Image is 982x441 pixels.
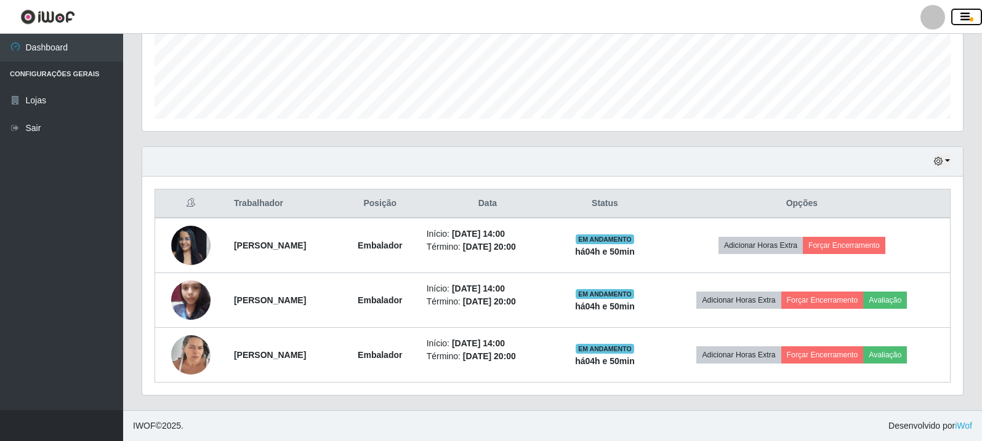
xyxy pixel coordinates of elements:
[358,240,402,250] strong: Embalador
[576,234,634,244] span: EM ANDAMENTO
[575,301,635,311] strong: há 04 h e 50 min
[171,328,211,381] img: 1741963068390.jpeg
[419,189,557,218] th: Data
[888,419,972,432] span: Desenvolvido por
[696,346,781,364] button: Adicionar Horas Extra
[696,292,781,309] button: Adicionar Horas Extra
[427,350,549,363] li: Término:
[171,219,211,271] img: 1737733011541.jpeg
[341,189,419,218] th: Posição
[234,350,306,360] strong: [PERSON_NAME]
[955,421,972,431] a: iWof
[463,351,516,361] time: [DATE] 20:00
[171,274,211,326] img: 1737943113754.jpeg
[803,237,885,254] button: Forçar Encerramento
[718,237,803,254] button: Adicionar Horas Extra
[427,240,549,253] li: Término:
[227,189,341,218] th: Trabalhador
[427,228,549,240] li: Início:
[781,292,864,309] button: Forçar Encerramento
[863,292,907,309] button: Avaliação
[358,350,402,360] strong: Embalador
[452,284,505,293] time: [DATE] 14:00
[576,289,634,299] span: EM ANDAMENTO
[427,337,549,350] li: Início:
[463,242,516,252] time: [DATE] 20:00
[654,189,951,218] th: Opções
[452,338,505,348] time: [DATE] 14:00
[575,356,635,366] strong: há 04 h e 50 min
[556,189,653,218] th: Status
[863,346,907,364] button: Avaliação
[133,421,156,431] span: IWOF
[20,9,75,25] img: CoreUI Logo
[133,419,183,432] span: © 2025 .
[463,296,516,306] time: [DATE] 20:00
[234,295,306,305] strong: [PERSON_NAME]
[234,240,306,250] strong: [PERSON_NAME]
[358,295,402,305] strong: Embalador
[427,282,549,295] li: Início:
[575,247,635,256] strong: há 04 h e 50 min
[452,229,505,239] time: [DATE] 14:00
[781,346,864,364] button: Forçar Encerramento
[427,295,549,308] li: Término:
[576,344,634,354] span: EM ANDAMENTO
